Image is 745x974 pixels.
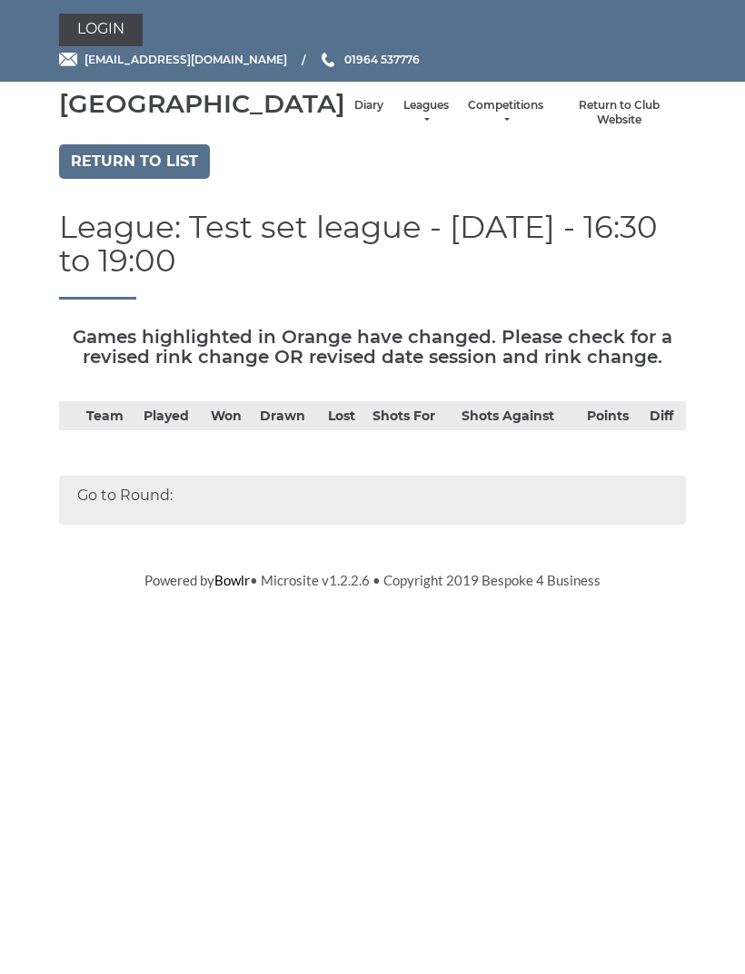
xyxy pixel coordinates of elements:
[59,144,210,179] a: Return to list
[344,53,420,66] span: 01964 537776
[59,53,77,66] img: Email
[59,327,686,367] h5: Games highlighted in Orange have changed. Please check for a revised rink change OR revised date ...
[354,98,383,113] a: Diary
[59,90,345,118] div: [GEOGRAPHIC_DATA]
[59,211,686,300] h1: League: Test set league - [DATE] - 16:30 to 19:00
[84,53,287,66] span: [EMAIL_ADDRESS][DOMAIN_NAME]
[59,14,143,46] a: Login
[255,401,323,430] th: Drawn
[457,401,582,430] th: Shots Against
[319,51,420,68] a: Phone us 01964 537776
[561,98,677,128] a: Return to Club Website
[402,98,450,128] a: Leagues
[368,401,457,430] th: Shots For
[468,98,543,128] a: Competitions
[323,401,368,430] th: Lost
[144,572,601,588] span: Powered by • Microsite v1.2.2.6 • Copyright 2019 Bespoke 4 Business
[59,51,287,68] a: Email [EMAIL_ADDRESS][DOMAIN_NAME]
[59,476,686,525] div: Go to Round:
[582,401,645,430] th: Points
[322,53,334,67] img: Phone us
[214,572,250,588] a: Bowlr
[82,401,139,430] th: Team
[645,401,686,430] th: Diff
[139,401,206,430] th: Played
[206,401,255,430] th: Won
